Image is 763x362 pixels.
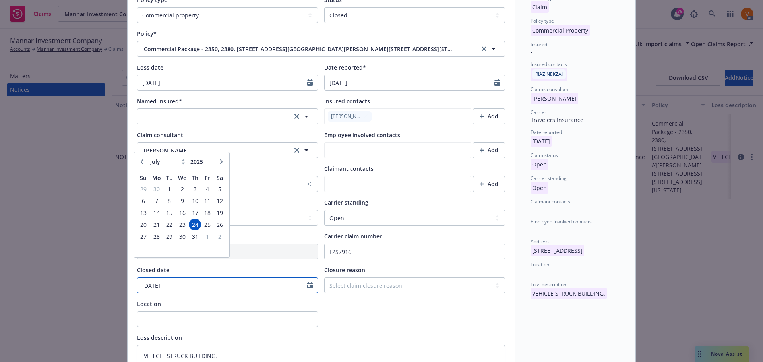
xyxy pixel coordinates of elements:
td: empty-day-cell [176,242,189,254]
span: 24 [190,220,200,230]
svg: Calendar [307,282,313,288]
span: 30 [150,184,162,194]
td: 12 [214,195,226,207]
span: Employee involved contacts [324,131,400,139]
span: [PERSON_NAME] [331,113,360,120]
span: Insured contacts [324,97,370,105]
td: 28 [149,230,163,242]
td: 30 [149,183,163,195]
span: Carrier [531,109,546,116]
td: empty-day-cell [201,242,213,254]
div: Travelers Insurance [531,116,620,124]
span: RIAZ NEKZAI [535,71,563,78]
td: 15 [163,207,176,219]
span: Date reported* [324,64,366,71]
p: Open [531,182,548,194]
span: [PERSON_NAME] [144,146,286,155]
td: empty-day-cell [163,242,176,254]
span: RIAZ NEKZAI [531,70,567,77]
input: MM/DD/YYYY [137,75,307,90]
span: Policy type [531,17,554,24]
p: [STREET_ADDRESS] [531,245,584,256]
span: VEHICLE STRUCK BUILDING. [531,290,607,297]
span: Insured [531,41,547,48]
span: Commercial Property [531,27,590,34]
span: 14 [150,208,162,218]
td: 9 [176,195,189,207]
button: [PERSON_NAME]clear selection [137,142,318,158]
td: empty-day-cell [189,242,201,254]
td: 22 [163,219,176,230]
input: MM/DD/YYYY [137,278,307,293]
td: 23 [176,219,189,230]
td: 30 [176,230,189,242]
td: 1 [201,230,213,242]
span: Open [531,161,548,168]
svg: Calendar [494,79,500,86]
span: 17 [190,208,200,218]
span: 31 [190,232,200,242]
span: - [531,205,533,213]
td: 4 [201,183,213,195]
td: 10 [189,195,201,207]
span: Address [531,238,549,245]
a: clear selection [292,145,302,155]
span: Loss description [137,334,182,341]
input: MM/DD/YYYY [325,75,494,90]
td: 8 [163,195,176,207]
td: empty-day-cell [214,242,226,254]
span: 12 [215,196,225,206]
span: Location [531,261,549,268]
span: [DATE] [531,137,552,145]
span: Su [140,174,147,182]
span: Claims consultant [531,86,570,93]
span: Commercial Package - 2350, 2380, [STREET_ADDRESS][GEOGRAPHIC_DATA][PERSON_NAME][STREET_ADDRESS][S... [144,45,454,53]
span: 21 [150,220,162,230]
span: 1 [202,232,213,242]
td: 2 [214,230,226,242]
span: Claim [531,3,549,11]
td: 11 [201,195,213,207]
span: 11 [202,196,213,206]
span: Insured contacts [531,61,567,68]
span: 16 [176,208,188,218]
td: 20 [137,219,149,230]
span: 8 [164,196,175,206]
div: Add [480,109,498,124]
td: 29 [137,183,149,195]
span: 30 [176,232,188,242]
button: Add [473,176,505,192]
span: Carrier claim number [324,232,382,240]
td: 14 [149,207,163,219]
span: - [531,48,533,56]
td: 1 [163,183,176,195]
span: Policy* [137,30,157,37]
p: Claim [531,1,549,13]
p: Commercial Property [531,25,590,36]
svg: Calendar [307,79,313,86]
td: 25 [201,219,213,230]
span: 2 [215,232,225,242]
td: 24 [189,219,201,230]
span: 9 [176,196,188,206]
td: 2 [176,183,189,195]
button: Commercial Package - 2350, 2380, [STREET_ADDRESS][GEOGRAPHIC_DATA][PERSON_NAME][STREET_ADDRESS][S... [137,41,505,57]
div: Add [480,176,498,192]
span: Claim consultant [137,131,183,139]
td: 16 [176,207,189,219]
td: 6 [137,195,149,207]
span: 2 [176,184,188,194]
span: 6 [138,196,149,206]
span: Claim status [531,152,558,159]
span: 19 [215,208,225,218]
span: 25 [202,220,213,230]
td: 5 [214,183,226,195]
span: 18 [202,208,213,218]
span: 15 [164,208,175,218]
span: Loss date [137,64,163,71]
td: 17 [189,207,201,219]
span: 22 [164,220,175,230]
span: Location [137,300,161,308]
